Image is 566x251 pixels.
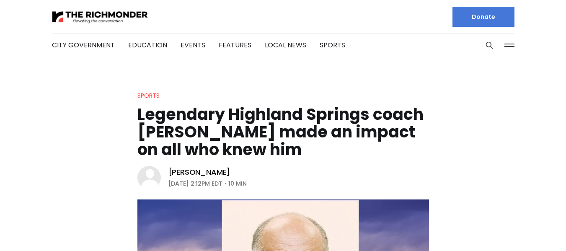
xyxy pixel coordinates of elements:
a: Donate [452,7,514,27]
time: [DATE] 2:12PM EDT [168,179,222,189]
a: City Government [52,40,115,50]
h1: Legendary Highland Springs coach [PERSON_NAME] made an impact on all who knew him [137,106,429,158]
button: Search this site [483,39,496,52]
a: Features [219,40,251,50]
img: The Richmonder [52,10,148,24]
a: Sports [137,91,160,100]
a: Sports [320,40,345,50]
a: [PERSON_NAME] [168,167,230,177]
a: Local News [265,40,306,50]
span: 10 min [228,179,247,189]
a: Education [128,40,167,50]
a: Events [181,40,205,50]
iframe: portal-trigger [495,210,566,251]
